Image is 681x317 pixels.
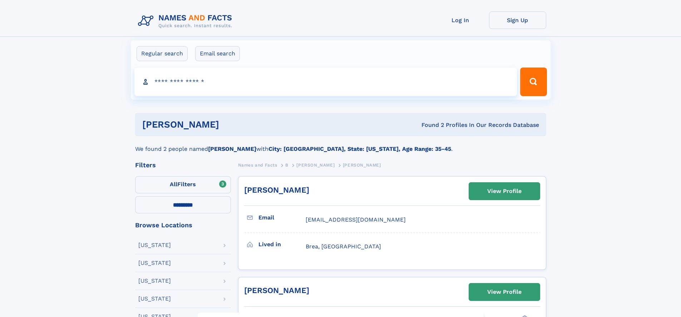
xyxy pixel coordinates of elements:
[138,296,171,302] div: [US_STATE]
[306,216,406,223] span: [EMAIL_ADDRESS][DOMAIN_NAME]
[135,11,238,31] img: Logo Names and Facts
[487,284,522,300] div: View Profile
[320,121,539,129] div: Found 2 Profiles In Our Records Database
[138,278,171,284] div: [US_STATE]
[469,183,540,200] a: View Profile
[195,46,240,61] label: Email search
[135,162,231,168] div: Filters
[244,286,309,295] a: [PERSON_NAME]
[138,260,171,266] div: [US_STATE]
[170,181,177,188] span: All
[208,145,256,152] b: [PERSON_NAME]
[489,11,546,29] a: Sign Up
[285,163,288,168] span: B
[487,183,522,199] div: View Profile
[134,68,517,96] input: search input
[432,11,489,29] a: Log In
[135,136,546,153] div: We found 2 people named with .
[268,145,451,152] b: City: [GEOGRAPHIC_DATA], State: [US_STATE], Age Range: 35-45
[520,68,547,96] button: Search Button
[296,163,335,168] span: [PERSON_NAME]
[137,46,188,61] label: Regular search
[238,160,277,169] a: Names and Facts
[138,242,171,248] div: [US_STATE]
[142,120,320,129] h1: [PERSON_NAME]
[135,222,231,228] div: Browse Locations
[306,243,381,250] span: Brea, [GEOGRAPHIC_DATA]
[469,283,540,301] a: View Profile
[296,160,335,169] a: [PERSON_NAME]
[258,238,306,251] h3: Lived in
[135,176,231,193] label: Filters
[244,185,309,194] a: [PERSON_NAME]
[258,212,306,224] h3: Email
[343,163,381,168] span: [PERSON_NAME]
[285,160,288,169] a: B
